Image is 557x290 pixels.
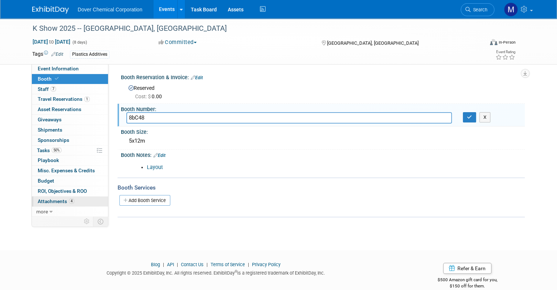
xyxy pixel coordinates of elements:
[32,115,108,125] a: Giveaways
[69,198,74,204] span: 4
[151,262,160,267] a: Blog
[81,217,93,226] td: Personalize Event Tab Strip
[32,104,108,114] a: Asset Reservations
[38,117,62,122] span: Giveaways
[32,38,71,45] span: [DATE] [DATE]
[38,188,87,194] span: ROI, Objectives & ROO
[38,178,54,184] span: Budget
[32,186,108,196] a: ROI, Objectives & ROO
[78,7,142,12] span: Dover Chemical Corporation
[327,40,419,46] span: [GEOGRAPHIC_DATA], [GEOGRAPHIC_DATA]
[235,269,237,274] sup: ®
[32,50,63,59] td: Tags
[32,125,108,135] a: Shipments
[32,94,108,104] a: Travel Reservations1
[410,283,525,289] div: $150 off for them.
[38,66,79,71] span: Event Information
[126,135,519,147] div: 5x12m
[167,262,174,267] a: API
[252,262,281,267] a: Privacy Policy
[32,135,108,145] a: Sponsorships
[38,198,74,204] span: Attachments
[32,155,108,165] a: Playbook
[32,166,108,176] a: Misc. Expenses & Credits
[121,72,525,81] div: Booth Reservation & Invoice:
[84,96,90,102] span: 1
[38,86,56,92] span: Staff
[30,22,475,35] div: K Show 2025 -- [GEOGRAPHIC_DATA], [GEOGRAPHIC_DATA]
[498,40,516,45] div: In-Person
[147,164,163,170] a: Layout
[38,96,90,102] span: Travel Reservations
[32,74,108,84] a: Booth
[121,150,525,159] div: Booth Notes:
[32,6,69,14] img: ExhibitDay
[72,40,87,45] span: (8 days)
[37,147,62,153] span: Tasks
[52,147,62,153] span: 50%
[119,195,170,206] a: Add Booth Service
[32,176,108,186] a: Budget
[135,93,165,99] span: 0.00
[410,272,525,289] div: $500 Amazon gift card for you,
[135,93,152,99] span: Cost: $
[479,112,491,122] button: X
[205,262,209,267] span: |
[32,146,108,155] a: Tasks50%
[51,86,56,92] span: 7
[211,262,245,267] a: Terms of Service
[246,262,251,267] span: |
[38,76,60,82] span: Booth
[38,157,59,163] span: Playbook
[495,50,515,54] div: Event Rating
[161,262,166,267] span: |
[32,197,108,206] a: Attachments4
[471,7,487,12] span: Search
[38,168,95,173] span: Misc. Expenses & Credits
[126,82,519,100] div: Reserved
[443,263,491,274] a: Refer & Earn
[70,51,109,58] div: Plastics Additives
[93,217,108,226] td: Toggle Event Tabs
[461,3,494,16] a: Search
[118,184,525,192] div: Booth Services
[156,38,200,46] button: Committed
[121,126,525,136] div: Booth Size:
[175,262,180,267] span: |
[504,3,518,16] img: Megan Hopkins
[32,268,399,276] div: Copyright © 2025 ExhibitDay, Inc. All rights reserved. ExhibitDay is a registered trademark of Ex...
[38,106,81,112] span: Asset Reservations
[444,38,516,49] div: Event Format
[490,39,497,45] img: Format-Inperson.png
[32,64,108,74] a: Event Information
[36,209,48,214] span: more
[38,127,62,133] span: Shipments
[38,137,69,143] span: Sponsorships
[191,75,203,80] a: Edit
[55,77,59,81] i: Booth reservation complete
[32,84,108,94] a: Staff7
[121,104,525,113] div: Booth Number:
[48,39,55,45] span: to
[32,207,108,217] a: more
[181,262,204,267] a: Contact Us
[51,52,63,57] a: Edit
[153,153,166,158] a: Edit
